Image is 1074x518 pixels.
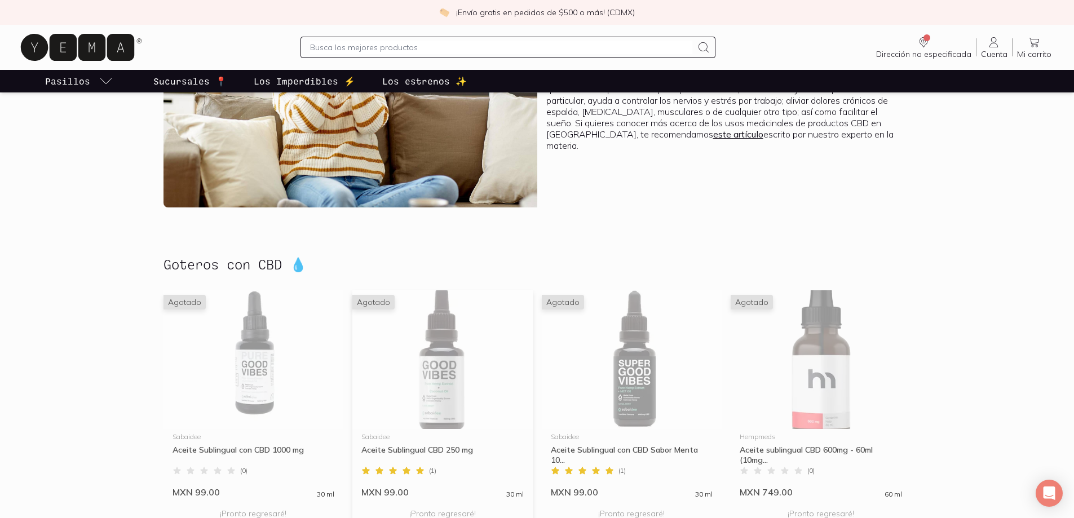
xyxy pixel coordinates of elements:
a: Dirección no especificada [872,36,976,59]
span: MXN 749.00 [740,486,793,498]
span: 30 ml [506,491,524,498]
div: Open Intercom Messenger [1036,480,1063,507]
span: Agotado [352,295,395,309]
span: 60 ml [885,491,902,498]
a: este artículo [713,129,763,140]
span: Mi carrito [1017,49,1051,59]
span: 30 ml [695,491,713,498]
span: Agotado [542,295,584,309]
span: ( 0 ) [240,467,247,474]
span: MXN 99.00 [173,486,220,498]
p: Los estrenos ✨ [382,74,467,88]
a: Aceite Sublingual CBD 250 mgAgotadoSabaideeAceite Sublingual CBD 250 mg(1)MXN 99.0030 ml [352,290,533,498]
div: Aceite Sublingual CBD 250 mg [361,445,524,465]
a: Aceite Sublingual con CBD Sabor Menta 1000 mgAgotadoSabaideeAceite Sublingual con CBD Sabor Menta... [542,290,722,498]
span: ( 1 ) [429,467,436,474]
span: Cuenta [981,49,1007,59]
p: ¡Envío gratis en pedidos de $500 o más! (CDMX) [456,7,635,18]
span: ( 0 ) [807,467,815,474]
div: Sabaidee [551,433,713,440]
img: check [439,7,449,17]
a: Cuenta [976,36,1012,59]
a: Los estrenos ✨ [380,70,469,92]
a: Mi carrito [1013,36,1056,59]
div: Sabaidee [173,433,335,440]
p: Pasillos [45,74,90,88]
img: Aceite Sublingual CBD 250 mg [352,290,533,429]
span: Agotado [731,295,773,309]
a: pasillo-todos-link [43,70,115,92]
a: Sucursales 📍 [151,70,229,92]
p: Sucursales 📍 [153,74,227,88]
img: Aceite sublingual CBD 600mg - 60ml (10mg/1ml de tintura) [731,290,911,429]
div: Aceite Sublingual con CBD 1000 mg [173,445,335,465]
h2: Goteros con CBD 💧 [163,257,307,272]
p: Sus principales usos son como desinflamatorio, analgésico y [MEDICAL_DATA]. Lo que quiere decir e... [546,72,902,151]
input: Busca los mejores productos [310,41,692,54]
span: ( 1 ) [618,467,626,474]
a: Aceite sublingual CBD 600mg - 60ml (10mg/1ml de tintura)AgotadoHempmedsAceite sublingual CBD 600m... [731,290,911,498]
span: MXN 99.00 [551,486,598,498]
img: ¿Cuáles son los beneficios del CBD? [163,9,537,207]
div: Sabaidee [361,433,524,440]
span: Dirección no especificada [876,49,971,59]
div: Aceite Sublingual con CBD Sabor Menta 10... [551,445,713,465]
span: 30 ml [317,491,334,498]
span: Agotado [163,295,206,309]
img: Aceite Sublingual con CBD 1000 mg [163,290,344,429]
a: Aceite Sublingual con CBD 1000 mgAgotadoSabaideeAceite Sublingual con CBD 1000 mg(0)MXN 99.0030 ml [163,290,344,498]
img: Aceite Sublingual con CBD Sabor Menta 1000 mg [542,290,722,429]
p: Los Imperdibles ⚡️ [254,74,355,88]
div: Aceite sublingual CBD 600mg - 60ml (10mg... [740,445,902,465]
a: Los Imperdibles ⚡️ [251,70,357,92]
div: Hempmeds [740,433,902,440]
span: MXN 99.00 [361,486,409,498]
